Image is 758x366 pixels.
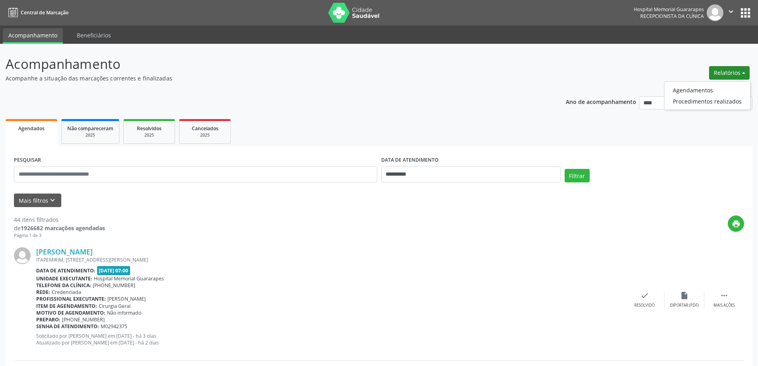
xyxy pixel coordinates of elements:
[99,303,131,309] span: Cirurgia Geral
[640,291,649,300] i: check
[21,224,105,232] strong: 1926682 marcações agendadas
[381,154,438,166] label: DATA DE ATENDIMENTO
[14,247,31,264] img: img
[107,296,146,302] span: [PERSON_NAME]
[93,282,135,289] span: [PHONE_NUMBER]
[192,125,218,132] span: Cancelados
[566,96,636,106] p: Ano de acompanhamento
[14,194,61,207] button: Mais filtroskeyboard_arrow_down
[14,215,105,224] div: 44 itens filtrados
[36,256,625,263] div: ITAPEMIRIM, [STREET_ADDRESS][PERSON_NAME]
[36,267,95,274] b: Data de atendimento:
[6,54,528,74] p: Acompanhamento
[640,13,704,20] span: Recepcionista da clínica
[36,309,105,316] b: Motivo de agendamento:
[664,84,750,96] a: Agendamentos
[67,132,113,138] div: 2025
[707,4,723,21] img: img
[14,224,105,232] div: de
[36,316,60,323] b: Preparo:
[14,232,105,239] div: Página 1 de 3
[21,9,68,16] span: Central de Marcação
[720,291,729,300] i: 
[107,309,141,316] span: Não informado
[634,303,655,308] div: Resolvido
[670,303,699,308] div: Exportar (PDF)
[739,6,752,20] button: apps
[36,323,99,330] b: Senha de atendimento:
[67,125,113,132] span: Não compareceram
[723,4,739,21] button: 
[6,6,68,19] a: Central de Marcação
[728,215,744,232] button: print
[680,291,689,300] i: insert_drive_file
[48,196,57,205] i: keyboard_arrow_down
[137,125,162,132] span: Resolvidos
[634,6,704,13] div: Hospital Memorial Guararapes
[14,154,41,166] label: PESQUISAR
[732,219,740,228] i: print
[101,323,127,330] span: M02942375
[36,333,625,346] p: Solicitado por [PERSON_NAME] em [DATE] - há 3 dias Atualizado por [PERSON_NAME] em [DATE] - há 2 ...
[565,169,590,182] button: Filtrar
[129,132,169,138] div: 2025
[185,132,225,138] div: 2025
[97,266,131,275] span: [DATE] 07:00
[18,125,45,132] span: Agendados
[3,28,63,44] a: Acompanhamento
[36,289,50,296] b: Rede:
[94,275,164,282] span: Hospital Memorial Guararapes
[727,7,735,16] i: 
[71,28,117,42] a: Beneficiários
[36,247,93,256] a: [PERSON_NAME]
[664,81,750,110] ul: Relatórios
[36,282,91,289] b: Telefone da clínica:
[36,275,92,282] b: Unidade executante:
[62,316,105,323] span: [PHONE_NUMBER]
[709,66,750,80] button: Relatórios
[52,289,81,296] span: Credenciada
[664,96,750,107] a: Procedimentos realizados
[36,296,106,302] b: Profissional executante:
[36,303,97,309] b: Item de agendamento:
[713,303,735,308] div: Mais ações
[6,74,528,82] p: Acompanhe a situação das marcações correntes e finalizadas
